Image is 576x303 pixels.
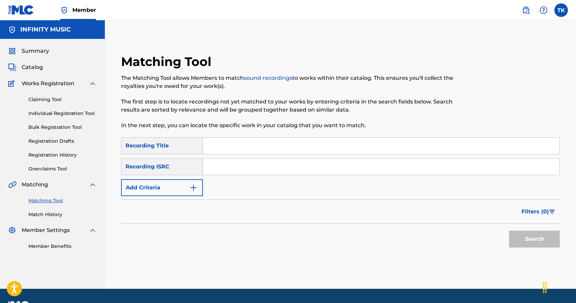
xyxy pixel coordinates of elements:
[72,6,96,14] span: Member
[28,197,97,204] a: Matching Tool
[22,47,49,55] span: Summary
[189,184,198,192] img: 9d2ae6d4665cec9f34b9.svg
[121,74,459,90] p: The Matching Tool allows Members to match to works within their catalog. This ensures you'll coll...
[28,151,97,159] a: Registration History
[20,26,71,33] h5: INFINITY MUSIC
[22,181,48,189] span: Matching
[28,243,97,250] a: Member Benefits
[28,96,97,103] a: Claiming Tool
[121,179,203,196] button: Add Criteria
[522,208,549,216] span: Filters ( 0 )
[539,277,550,298] div: Перетащить
[542,271,576,303] div: Виджет чата
[22,63,43,71] span: Catalog
[121,137,560,251] form: Search Form
[60,6,68,14] img: Top Rightsholder
[557,199,576,253] iframe: Resource Center
[121,121,459,130] p: In the next step, you can locate the specific work in your catalog that you want to match.
[244,75,292,81] a: sound recordings
[28,211,97,218] a: Match History
[549,210,555,214] img: filter
[8,79,17,88] img: Works Registration
[89,79,97,88] img: expand
[522,6,530,14] img: search
[539,6,548,14] img: help
[8,226,16,234] img: Member Settings
[89,181,97,189] img: expand
[121,54,215,69] h2: Matching Tool
[537,3,550,17] div: Help
[542,271,576,303] iframe: Chat Widget
[28,138,97,145] a: Registration Drafts
[22,79,74,88] span: Works Registration
[8,26,16,34] img: Accounts
[28,124,97,131] a: Bulk Registration Tool
[8,181,17,189] img: Matching
[8,47,49,55] a: SummarySummary
[28,165,97,172] a: Overclaims Tool
[554,3,568,17] div: User Menu
[517,203,560,220] button: Filters (0)
[8,63,43,71] a: CatalogCatalog
[8,5,34,15] img: MLC Logo
[519,3,533,17] a: Public Search
[28,110,97,117] a: Individual Registration Tool
[22,226,70,234] span: Member Settings
[121,98,459,114] p: The first step is to locate recordings not yet matched to your works by entering criteria in the ...
[8,47,16,55] img: Summary
[89,226,97,234] img: expand
[8,63,16,71] img: Catalog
